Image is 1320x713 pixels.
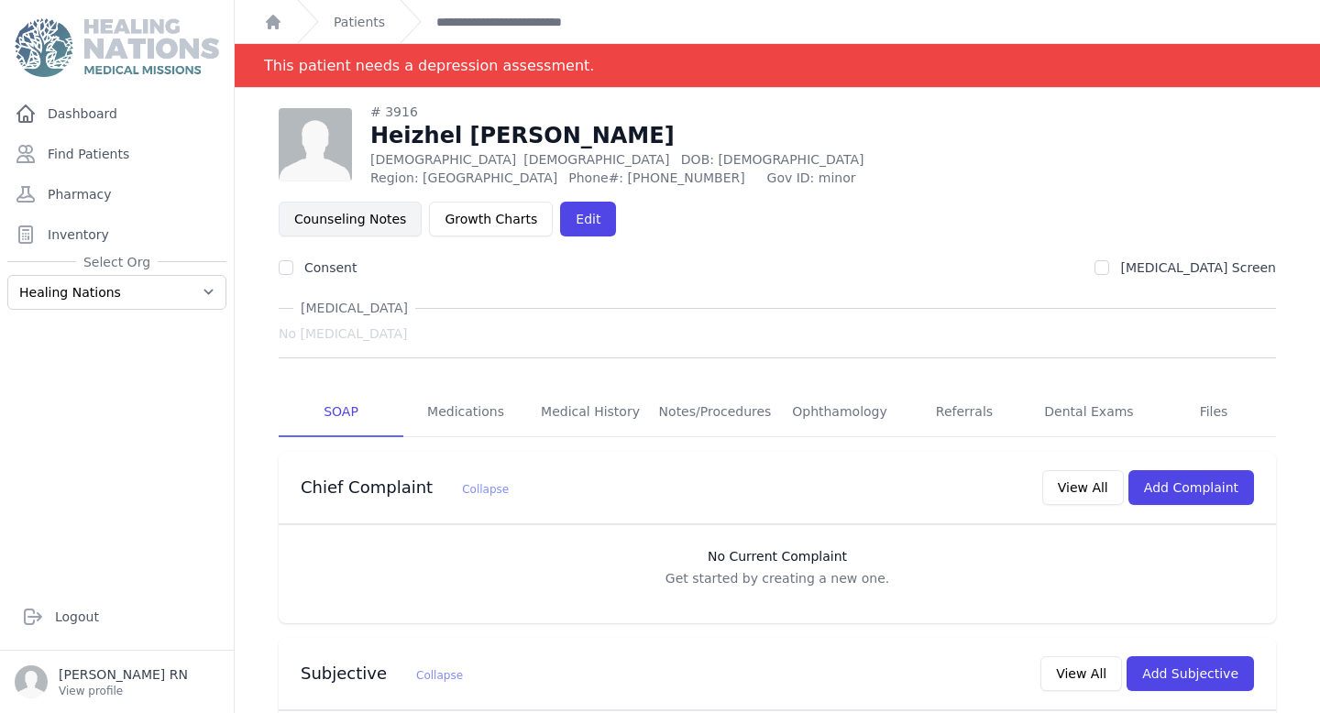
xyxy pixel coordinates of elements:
span: [DEMOGRAPHIC_DATA] [523,152,669,167]
span: Collapse [462,483,509,496]
h1: Heizhel [PERSON_NAME] [370,121,965,150]
nav: Tabs [279,388,1276,437]
h3: Subjective [301,663,463,685]
a: Dashboard [7,95,226,132]
a: Medical History [528,388,653,437]
button: Counseling Notes [279,202,422,236]
label: Consent [304,260,357,275]
a: Pharmacy [7,176,226,213]
p: [DEMOGRAPHIC_DATA] [370,150,965,169]
a: SOAP [279,388,403,437]
div: This patient needs a depression assessment. [264,44,594,87]
a: Inventory [7,216,226,253]
span: Gov ID: minor [767,169,965,187]
img: Medical Missions EMR [15,18,218,77]
span: Region: [GEOGRAPHIC_DATA] [370,169,557,187]
button: Add Complaint [1128,470,1254,505]
span: DOB: [DEMOGRAPHIC_DATA] [681,152,864,167]
a: Dental Exams [1027,388,1151,437]
div: # 3916 [370,103,965,121]
h3: No Current Complaint [297,547,1258,565]
label: [MEDICAL_DATA] Screen [1120,260,1276,275]
a: Notes/Procedures [653,388,777,437]
a: Logout [15,598,219,635]
p: View profile [59,684,188,698]
span: Collapse [416,669,463,682]
img: person-242608b1a05df3501eefc295dc1bc67a.jpg [279,108,352,181]
span: [MEDICAL_DATA] [293,299,415,317]
p: Get started by creating a new one. [297,569,1258,587]
span: No [MEDICAL_DATA] [279,324,407,343]
button: View All [1040,656,1122,691]
a: Find Patients [7,136,226,172]
button: Add Subjective [1127,656,1254,691]
div: Notification [235,44,1320,88]
a: Files [1151,388,1276,437]
a: Medications [403,388,528,437]
button: View All [1042,470,1124,505]
a: Growth Charts [429,202,553,236]
a: Ophthamology [777,388,902,437]
a: [PERSON_NAME] RN View profile [15,665,219,698]
a: Patients [334,13,385,31]
a: Edit [560,202,616,236]
span: Phone#: [PHONE_NUMBER] [568,169,755,187]
p: [PERSON_NAME] RN [59,665,188,684]
span: Select Org [76,253,158,271]
h3: Chief Complaint [301,477,509,499]
a: Referrals [902,388,1027,437]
